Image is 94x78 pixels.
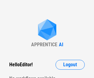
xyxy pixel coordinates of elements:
span: Logout [63,62,77,67]
div: APPRENTICE [31,42,57,47]
div: AI [59,42,63,47]
div: Hello Editor ! [9,60,33,70]
img: Apprentice AI [35,19,59,42]
button: Logout [55,60,85,70]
